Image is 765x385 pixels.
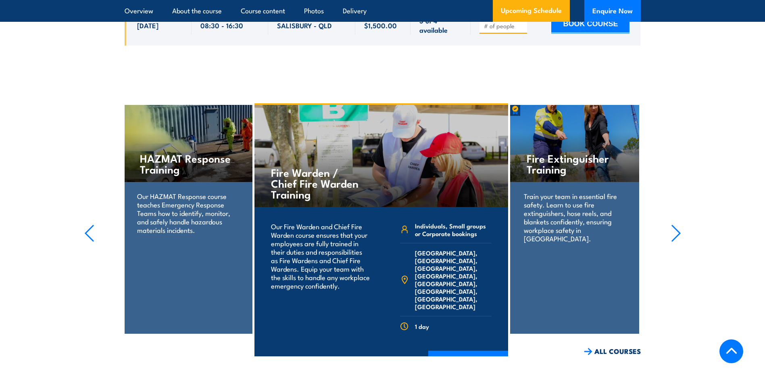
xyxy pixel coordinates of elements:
[415,322,429,330] span: 1 day
[484,22,524,30] input: # of people
[415,249,492,310] span: [GEOGRAPHIC_DATA], [GEOGRAPHIC_DATA], [GEOGRAPHIC_DATA], [GEOGRAPHIC_DATA], [GEOGRAPHIC_DATA], [G...
[200,21,243,30] span: 08:30 - 16:30
[551,16,630,34] button: BOOK COURSE
[277,21,332,30] span: SALISBURY - QLD
[428,351,508,372] a: COURSE DETAILS
[137,21,158,30] span: [DATE]
[527,153,622,174] h4: Fire Extinguisher Training
[140,153,236,174] h4: HAZMAT Response Training
[271,167,366,199] h4: Fire Warden / Chief Fire Warden Training
[137,192,238,234] p: Our HAZMAT Response course teaches Emergency Response Teams how to identify, monitor, and safely ...
[584,347,641,356] a: ALL COURSES
[364,21,397,30] span: $1,500.00
[271,222,371,290] p: Our Fire Warden and Chief Fire Warden course ensures that your employees are fully trained in the...
[419,16,462,35] span: 3 of 4 available
[415,222,492,237] span: Individuals, Small groups or Corporate bookings
[524,192,625,243] p: Train your team in essential fire safety. Learn to use fire extinguishers, hose reels, and blanke...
